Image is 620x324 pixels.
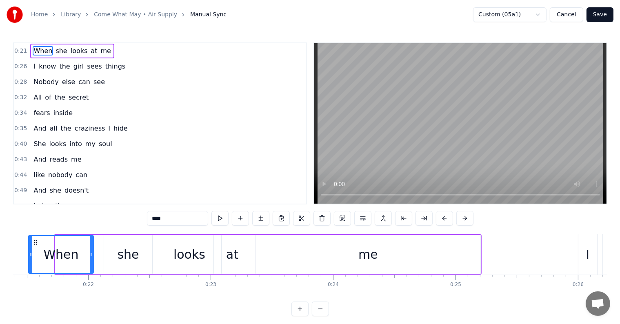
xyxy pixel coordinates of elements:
span: of [44,93,52,102]
a: Home [31,11,48,19]
span: She [33,139,47,149]
span: all [49,124,58,133]
span: secret [68,93,89,102]
span: And [33,155,47,164]
span: 0:50 [14,202,27,210]
span: man [68,201,84,211]
a: Come What May • Air Supply [94,11,177,19]
span: she [55,46,68,55]
span: nobody [47,170,73,180]
span: All [33,93,42,102]
img: youka [7,7,23,23]
span: 0:34 [14,109,27,117]
span: she [49,186,62,195]
span: me [100,46,111,55]
span: can [75,170,88,180]
span: my [84,139,96,149]
span: When [33,46,53,55]
button: Cancel [550,7,583,22]
span: 0:49 [14,186,27,195]
span: can [78,77,91,87]
span: 0:32 [14,93,27,102]
span: into [69,139,83,149]
span: I [107,124,111,133]
span: fears [33,108,51,118]
span: judge [33,201,53,211]
span: see [93,77,106,87]
div: When [43,245,78,264]
span: hide [113,124,129,133]
span: me [70,155,82,164]
span: inside [53,108,73,118]
span: And [33,124,47,133]
span: the [54,201,67,211]
span: looks [49,139,67,149]
span: 0:26 [14,62,27,71]
span: 0:28 [14,78,27,86]
span: Manual Sync [190,11,227,19]
nav: breadcrumb [31,11,227,19]
span: craziness [74,124,106,133]
span: else [61,77,76,87]
span: girl [73,62,85,71]
span: doesn't [64,186,89,195]
span: the [60,124,72,133]
div: 0:24 [328,282,339,288]
div: 0:23 [205,282,216,288]
div: 0:26 [573,282,584,288]
span: 0:40 [14,140,27,148]
span: the [54,93,66,102]
div: she [117,245,139,264]
span: 0:43 [14,155,27,164]
button: Save [587,7,613,22]
span: know [38,62,57,71]
a: Open chat [586,291,610,316]
div: 0:25 [450,282,461,288]
span: the [58,62,71,71]
span: 0:44 [14,171,27,179]
span: things [104,62,127,71]
span: soul [98,139,113,149]
a: Library [61,11,81,19]
div: 0:22 [83,282,94,288]
div: looks [173,245,205,264]
span: sees [86,62,102,71]
span: reads [49,155,69,164]
div: I [586,245,590,264]
span: looks [70,46,89,55]
span: And [33,186,47,195]
span: 0:35 [14,124,27,133]
div: me [358,245,378,264]
span: like [33,170,45,180]
span: I [33,62,36,71]
div: at [226,245,238,264]
span: Nobody [33,77,59,87]
span: at [90,46,98,55]
span: 0:21 [14,47,27,55]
